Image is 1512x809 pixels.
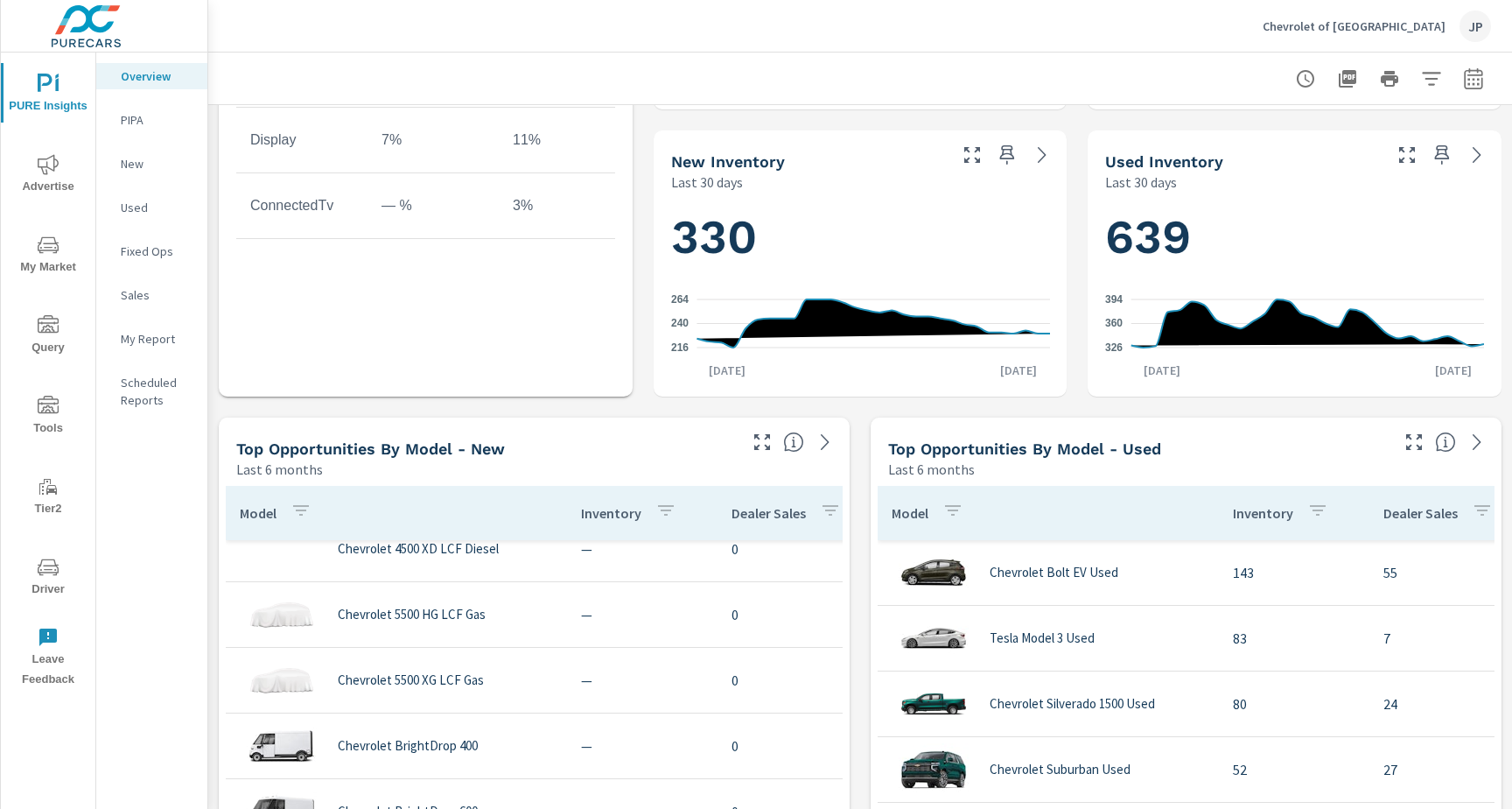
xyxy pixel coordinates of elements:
div: New [96,151,207,177]
text: 360 [1105,318,1123,330]
span: Save this to your personalized report [993,141,1021,169]
a: See more details in report [1028,141,1056,169]
img: glamour [899,546,969,599]
p: My Report [121,330,193,348]
p: Last 30 days [671,172,743,193]
p: Last 30 days [1105,172,1177,193]
p: 83 [1233,628,1355,649]
div: Scheduled Reports [96,369,207,413]
text: 264 [671,293,689,306]
p: [DATE] [988,362,1049,379]
span: Driver [6,557,90,600]
span: Query [6,315,90,358]
button: Make Fullscreen [1393,141,1421,169]
span: My Market [6,235,90,278]
button: Make Fullscreen [958,141,986,169]
h1: 639 [1105,208,1484,267]
div: Fixed Ops [96,238,207,264]
div: My Report [96,326,207,352]
p: 143 [1233,562,1355,583]
div: nav menu [1,53,95,697]
span: Tools [6,396,90,439]
p: Last 6 months [236,459,323,480]
img: glamour [899,612,969,665]
p: Dealer Sales [731,504,806,522]
p: Model [892,504,928,522]
td: ConnectedTv [236,184,367,228]
p: Fixed Ops [121,243,193,260]
img: glamour [899,743,969,796]
h5: Top Opportunities by Model - New [236,440,505,458]
p: 0 [731,670,875,691]
p: Chevrolet 5500 XG LCF Gas [338,672,484,688]
p: Overview [121,67,193,85]
p: [DATE] [1131,362,1193,379]
p: 0 [731,735,875,756]
button: Make Fullscreen [748,428,776,456]
p: 0 [731,538,875,559]
p: [DATE] [1423,362,1484,379]
span: Save this to your personalized report [1428,141,1456,169]
p: Chevrolet of [GEOGRAPHIC_DATA] [1263,18,1445,34]
p: — [581,670,703,691]
button: "Export Report to PDF" [1330,61,1365,96]
h5: Top Opportunities by Model - Used [888,440,1161,458]
a: See more details in report [811,428,839,456]
p: [DATE] [696,362,758,379]
button: Make Fullscreen [1400,428,1428,456]
p: Chevrolet 4500 XD LCF Diesel [338,541,499,557]
p: — [581,735,703,756]
button: Apply Filters [1414,61,1449,96]
p: Chevrolet Silverado 1500 Used [990,696,1155,712]
button: Select Date Range [1456,61,1491,96]
p: 0 [731,604,875,625]
img: glamour [247,720,317,772]
h5: New Inventory [671,152,785,171]
span: Find the biggest opportunities within your model lineup by seeing how each model is selling in yo... [1435,432,1456,453]
span: Tier2 [6,476,90,519]
span: Leave Feedback [6,627,90,690]
text: 394 [1105,293,1123,306]
img: glamour [899,678,969,730]
p: Used [121,199,193,216]
p: Chevrolet Bolt EV Used [990,565,1118,580]
img: glamour [247,588,317,641]
span: PURE Insights [6,74,90,116]
text: 326 [1105,341,1123,354]
td: 7% [367,118,499,162]
a: See more details in report [1463,428,1491,456]
p: Inventory [1233,504,1293,522]
p: Dealer Sales [1383,504,1458,522]
div: JP [1459,11,1491,42]
p: Chevrolet Suburban Used [990,762,1130,777]
span: Advertise [6,154,90,197]
div: PIPA [96,107,207,133]
div: Sales [96,282,207,308]
p: Sales [121,286,193,304]
img: glamour [247,523,317,575]
p: Chevrolet BrightDrop 400 [338,738,478,754]
p: PIPA [121,111,193,129]
p: Chevrolet 5500 HG LCF Gas [338,607,486,623]
div: Overview [96,63,207,89]
p: Scheduled Reports [121,374,193,409]
button: Print Report [1372,61,1407,96]
p: Model [240,504,276,522]
img: glamour [247,654,317,707]
p: Last 6 months [888,459,975,480]
td: Display [236,118,367,162]
span: Find the biggest opportunities within your model lineup by seeing how each model is selling in yo... [783,432,804,453]
td: 3% [499,184,630,228]
text: 216 [671,341,689,354]
h5: Used Inventory [1105,152,1223,171]
p: — [581,604,703,625]
text: 240 [671,318,689,330]
td: 11% [499,118,630,162]
h1: 330 [671,208,1050,267]
p: Inventory [581,504,641,522]
div: Used [96,194,207,221]
td: — % [367,184,499,228]
p: 52 [1233,759,1355,780]
a: See more details in report [1463,141,1491,169]
p: 80 [1233,693,1355,714]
